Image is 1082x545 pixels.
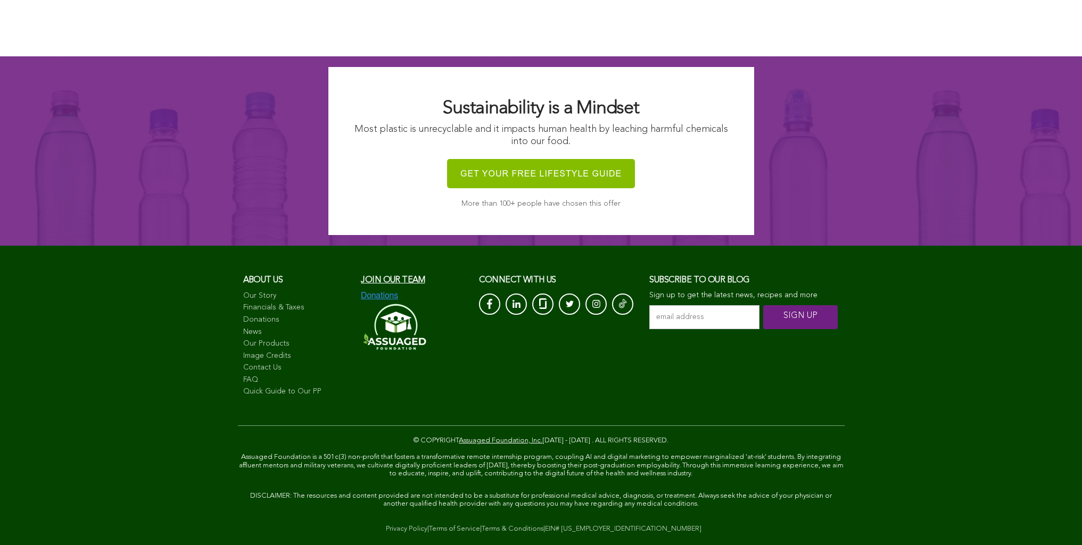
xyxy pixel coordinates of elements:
[243,375,351,385] a: FAQ
[649,272,839,288] h3: Subscribe to our blog
[243,315,351,325] a: Donations
[482,525,543,532] a: Terms & Conditions
[539,298,547,309] img: glassdoor_White
[239,454,844,477] span: Assuaged Foundation is a 501c(3) non-profit that fosters a transformative remote internship progr...
[243,276,283,284] span: About us
[649,291,839,300] p: Sign up to get the latest news, recipes and more
[763,305,838,329] input: SIGN UP
[447,154,635,194] img: Get your FREE lifestyle guide
[649,305,759,329] input: email address
[243,351,351,362] a: Image Credits
[250,492,832,508] span: DISCLAIMER: The resources and content provided are not intended to be a substitute for profession...
[459,437,542,444] a: Assuaged Foundation, Inc.
[619,298,626,309] img: Tik-Tok-Icon
[361,291,398,300] img: Donations
[243,303,351,313] a: Financials & Taxes
[350,123,733,148] p: Most plastic is unrecyclable and it impacts human health by leaching harmful chemicals into our f...
[243,291,351,301] a: Our Story
[243,327,351,338] a: News
[238,524,845,534] div: | | |
[429,525,480,532] a: Terms of Service
[243,339,351,349] a: Our Products
[350,99,733,118] h2: Sustainability is a Mindset
[479,276,556,284] span: CONNECT with us
[361,276,425,284] a: Join our team
[1029,494,1082,545] iframe: Chat Widget
[350,199,733,208] p: More than 100+ people have chosen this offer
[545,525,701,532] a: EIN# [US_EMPLOYER_IDENTIFICATION_NUMBER]
[243,387,351,397] a: Quick Guide to Our PP
[243,363,351,373] a: Contact Us
[414,437,668,444] span: © COPYRIGHT [DATE] - [DATE] . ALL RIGHTS RESERVED.
[386,525,427,532] a: Privacy Policy
[361,300,427,353] img: Assuaged-Foundation-Logo-White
